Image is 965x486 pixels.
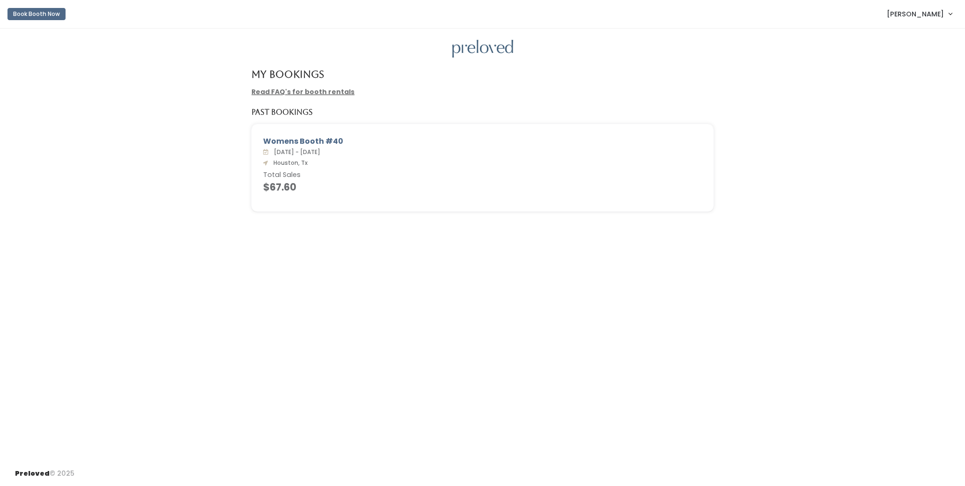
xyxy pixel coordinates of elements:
[887,9,944,19] span: [PERSON_NAME]
[15,461,74,479] div: © 2025
[15,469,50,478] span: Preloved
[251,69,324,80] h4: My Bookings
[7,8,66,20] button: Book Booth Now
[270,148,320,156] span: [DATE] - [DATE]
[877,4,961,24] a: [PERSON_NAME]
[251,87,354,96] a: Read FAQ's for booth rentals
[270,159,308,167] span: Houston, Tx
[251,108,313,117] h5: Past Bookings
[263,171,702,179] h6: Total Sales
[263,182,702,192] h4: $67.60
[452,40,513,58] img: preloved logo
[263,136,702,147] div: Womens Booth #40
[7,4,66,24] a: Book Booth Now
